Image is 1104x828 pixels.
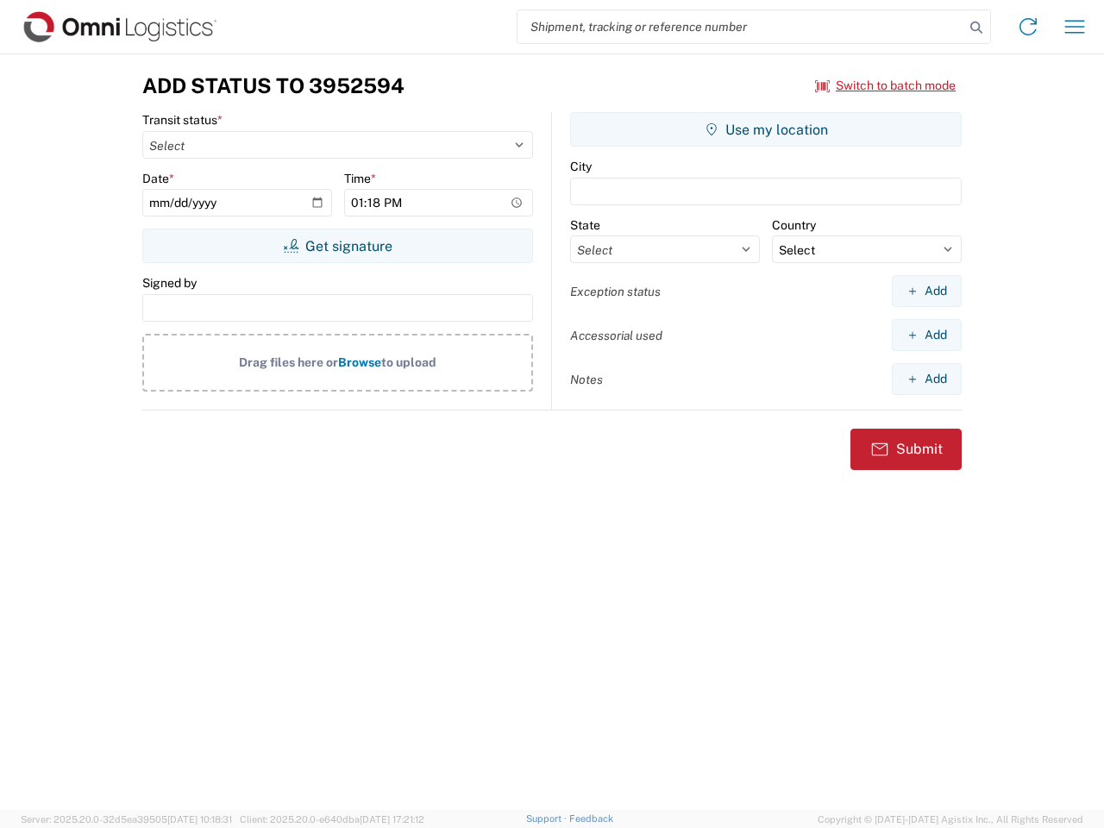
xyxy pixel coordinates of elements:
[142,73,405,98] h3: Add Status to 3952594
[892,275,962,307] button: Add
[772,217,816,233] label: Country
[569,813,613,824] a: Feedback
[570,217,600,233] label: State
[167,814,232,825] span: [DATE] 10:18:31
[142,275,197,291] label: Signed by
[239,355,338,369] span: Drag files here or
[240,814,424,825] span: Client: 2025.20.0-e640dba
[892,363,962,395] button: Add
[517,10,964,43] input: Shipment, tracking or reference number
[344,171,376,186] label: Time
[570,159,592,174] label: City
[142,112,223,128] label: Transit status
[892,319,962,351] button: Add
[381,355,436,369] span: to upload
[815,72,956,100] button: Switch to batch mode
[360,814,424,825] span: [DATE] 17:21:12
[526,813,569,824] a: Support
[142,229,533,263] button: Get signature
[21,814,232,825] span: Server: 2025.20.0-32d5ea39505
[338,355,381,369] span: Browse
[850,429,962,470] button: Submit
[818,812,1083,827] span: Copyright © [DATE]-[DATE] Agistix Inc., All Rights Reserved
[570,328,662,343] label: Accessorial used
[142,171,174,186] label: Date
[570,284,661,299] label: Exception status
[570,112,962,147] button: Use my location
[570,372,603,387] label: Notes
